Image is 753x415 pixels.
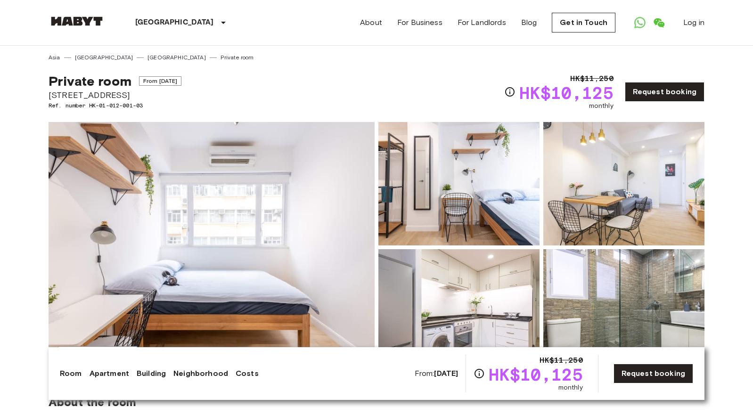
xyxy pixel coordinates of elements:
span: From [DATE] [139,76,182,86]
a: Room [60,368,82,379]
a: Neighborhood [173,368,228,379]
a: Private room [221,53,254,62]
span: HK$10,125 [489,366,582,383]
a: [GEOGRAPHIC_DATA] [147,53,206,62]
span: Private room [49,73,131,89]
span: Ref. number HK-01-012-001-03 [49,101,181,110]
a: Open WeChat [649,13,668,32]
img: Picture of unit HK-01-012-001-03 [543,249,704,373]
span: About the room [49,395,704,409]
svg: Check cost overview for full price breakdown. Please note that discounts apply to new joiners onl... [474,368,485,379]
b: [DATE] [434,369,458,378]
span: monthly [558,383,583,392]
span: HK$11,250 [570,73,613,84]
a: Request booking [625,82,704,102]
svg: Check cost overview for full price breakdown. Please note that discounts apply to new joiners onl... [504,86,516,98]
a: Log in [683,17,704,28]
a: Apartment [90,368,129,379]
img: Picture of unit HK-01-012-001-03 [378,122,540,245]
span: monthly [589,101,614,111]
a: Building [137,368,166,379]
span: [STREET_ADDRESS] [49,89,181,101]
p: [GEOGRAPHIC_DATA] [135,17,214,28]
a: Asia [49,53,60,62]
a: For Landlords [458,17,506,28]
a: Get in Touch [552,13,615,33]
span: From: [415,368,458,379]
a: Blog [521,17,537,28]
button: Show all photos [58,346,137,364]
img: Habyt [49,16,105,26]
a: About [360,17,382,28]
a: Costs [236,368,259,379]
span: HK$10,125 [519,84,613,101]
a: For Business [397,17,442,28]
a: [GEOGRAPHIC_DATA] [75,53,133,62]
a: Open WhatsApp [630,13,649,32]
img: Picture of unit HK-01-012-001-03 [543,122,704,245]
a: Request booking [614,364,693,383]
img: Picture of unit HK-01-012-001-03 [378,249,540,373]
img: Marketing picture of unit HK-01-012-001-03 [49,122,375,373]
span: HK$11,250 [540,355,582,366]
